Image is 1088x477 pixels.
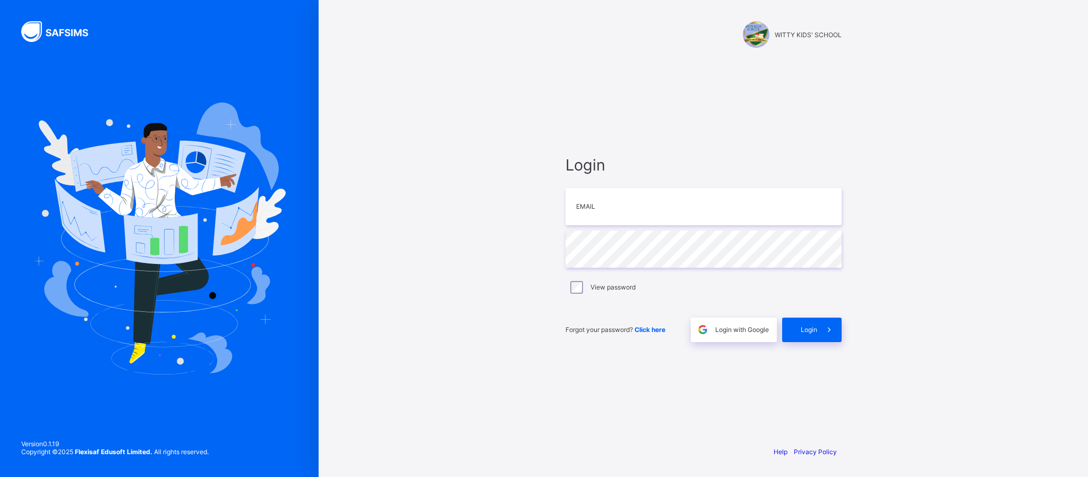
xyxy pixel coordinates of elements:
img: google.396cfc9801f0270233282035f929180a.svg [697,323,709,336]
a: Privacy Policy [794,448,837,456]
span: Forgot your password? [566,326,665,334]
span: Login with Google [715,326,769,334]
img: Hero Image [33,103,286,374]
span: Login [566,156,842,174]
span: WITTY KIDS' SCHOOL [775,31,842,39]
a: Click here [635,326,665,334]
label: View password [590,283,636,291]
img: SAFSIMS Logo [21,21,101,42]
span: Version 0.1.19 [21,440,209,448]
strong: Flexisaf Edusoft Limited. [75,448,152,456]
a: Help [774,448,787,456]
span: Login [801,326,817,334]
span: Copyright © 2025 All rights reserved. [21,448,209,456]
